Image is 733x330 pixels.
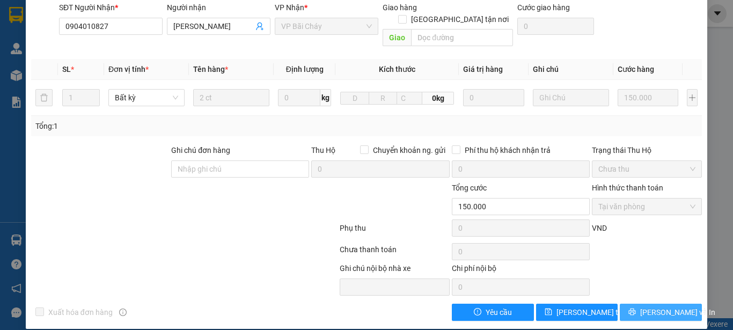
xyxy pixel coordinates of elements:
input: Ghi chú đơn hàng [171,160,309,178]
span: 0kg [422,92,454,105]
input: Cước giao hàng [517,18,594,35]
span: save [545,308,552,317]
span: Kích thước [379,65,415,74]
span: [PERSON_NAME] thay đổi [556,306,642,318]
span: exclamation-circle [474,308,481,317]
span: kg [320,89,331,106]
div: Chưa thanh toán [339,244,451,262]
button: plus [687,89,698,106]
input: VD: Bàn, Ghế [193,89,269,106]
div: Ghi chú nội bộ nhà xe [340,262,450,278]
span: VP Bãi Cháy [281,18,372,34]
button: exclamation-circleYêu cầu [452,304,534,321]
input: Ghi Chú [533,89,609,106]
span: Tổng cước [452,184,487,192]
button: save[PERSON_NAME] thay đổi [536,304,618,321]
span: user-add [255,22,264,31]
span: Giao hàng [383,3,417,12]
span: Xuất hóa đơn hàng [44,306,117,318]
input: D [340,92,369,105]
span: info-circle [119,309,127,316]
div: SĐT Người Nhận [59,2,163,13]
span: Chuyển khoản ng. gửi [369,144,450,156]
span: SL [62,65,71,74]
input: C [397,92,422,105]
th: Ghi chú [529,59,613,80]
div: Phụ thu [339,222,451,241]
span: [PERSON_NAME] và In [640,306,715,318]
span: Tên hàng [193,65,228,74]
label: Ghi chú đơn hàng [171,146,230,155]
button: delete [35,89,53,106]
span: Tại văn phòng [598,199,695,215]
button: printer[PERSON_NAME] và In [620,304,702,321]
input: 0 [463,89,524,106]
span: printer [628,308,636,317]
label: Cước giao hàng [517,3,570,12]
span: Cước hàng [618,65,654,74]
span: VND [592,224,607,232]
label: Hình thức thanh toán [592,184,663,192]
span: Định lượng [286,65,324,74]
span: Yêu cầu [486,306,512,318]
input: R [369,92,398,105]
span: Giá trị hàng [463,65,503,74]
div: Tổng: 1 [35,120,284,132]
span: VP Nhận [275,3,304,12]
input: 0 [618,89,678,106]
span: Phí thu hộ khách nhận trả [460,144,555,156]
span: Thu Hộ [311,146,335,155]
div: Chi phí nội bộ [452,262,590,278]
input: Dọc đường [411,29,513,46]
span: [GEOGRAPHIC_DATA] tận nơi [407,13,513,25]
span: Chưa thu [598,161,695,177]
div: Người nhận [167,2,270,13]
span: Giao [383,29,411,46]
span: Đơn vị tính [108,65,149,74]
span: Bất kỳ [115,90,178,106]
div: Trạng thái Thu Hộ [592,144,702,156]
